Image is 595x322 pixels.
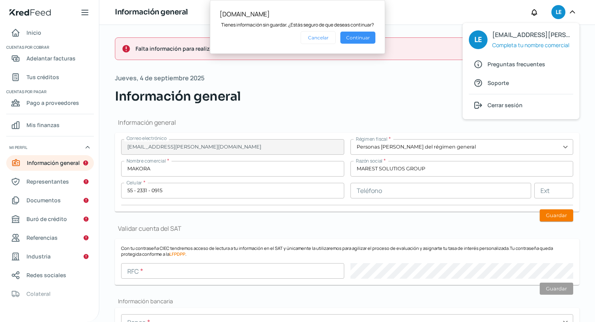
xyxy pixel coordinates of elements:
[115,118,579,127] h1: Información general
[6,249,94,264] a: Industria
[26,28,41,37] span: Inicio
[488,59,545,69] span: Preguntas frecuentes
[26,270,66,280] span: Redes sociales
[27,158,80,168] span: Información general
[6,88,93,95] span: Cuentas por pagar
[340,32,375,44] button: Continuar
[127,157,166,164] span: Nombre comercial
[492,29,573,41] span: [EMAIL_ADDRESS][PERSON_NAME][DOMAIN_NAME]
[474,34,482,46] span: LE
[488,78,509,88] span: Soporte
[6,25,94,41] a: Inicio
[6,193,94,208] a: Documentos
[356,157,382,164] span: Razón social
[356,136,387,142] span: Régimen fiscal
[488,100,523,110] span: Cerrar sesión
[26,98,79,108] span: Pago a proveedores
[556,8,561,17] span: LE
[6,51,94,66] a: Adelantar facturas
[115,87,241,106] span: Información general
[169,251,185,257] a: LFPDPP
[6,69,94,85] a: Tus créditos
[301,31,336,44] button: Cancelar
[127,135,167,142] span: Correo electrónico
[6,95,94,111] a: Pago a proveedores
[6,267,94,283] a: Redes sociales
[26,214,67,224] span: Buró de crédito
[6,174,94,189] a: Representantes
[492,40,569,50] span: Completa tu nombre comercial
[26,195,61,205] span: Documentos
[136,44,543,53] span: Falta información para realizar tu análisis
[6,211,94,227] a: Buró de crédito
[127,179,142,186] span: Celular
[26,177,69,186] span: Representantes
[220,10,375,18] div: [DOMAIN_NAME]
[115,297,579,305] h2: Información bancaria
[221,21,374,28] div: Tienes información sin guardar. ¿Estás seguro de que deseas continuar?
[540,283,573,295] button: Guardar
[26,120,60,130] span: Mis finanzas
[9,144,27,151] span: Mi perfil
[26,233,58,242] span: Referencias
[6,286,94,302] a: Colateral
[6,155,94,171] a: Información general
[540,209,573,221] button: Guardar
[115,7,188,18] h1: Información general
[115,73,204,84] span: Jueves, 4 de septiembre 2025
[26,251,51,261] span: Industria
[6,230,94,246] a: Referencias
[6,117,94,133] a: Mis finanzas
[115,224,579,233] h1: Validar cuenta del SAT
[121,245,573,257] p: Con tu contraseña CIEC tendremos acceso de lectura a tu información en el SAT y únicamente la uti...
[6,44,93,51] span: Cuentas por cobrar
[26,72,59,82] span: Tus créditos
[26,289,51,299] span: Colateral
[26,53,76,63] span: Adelantar facturas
